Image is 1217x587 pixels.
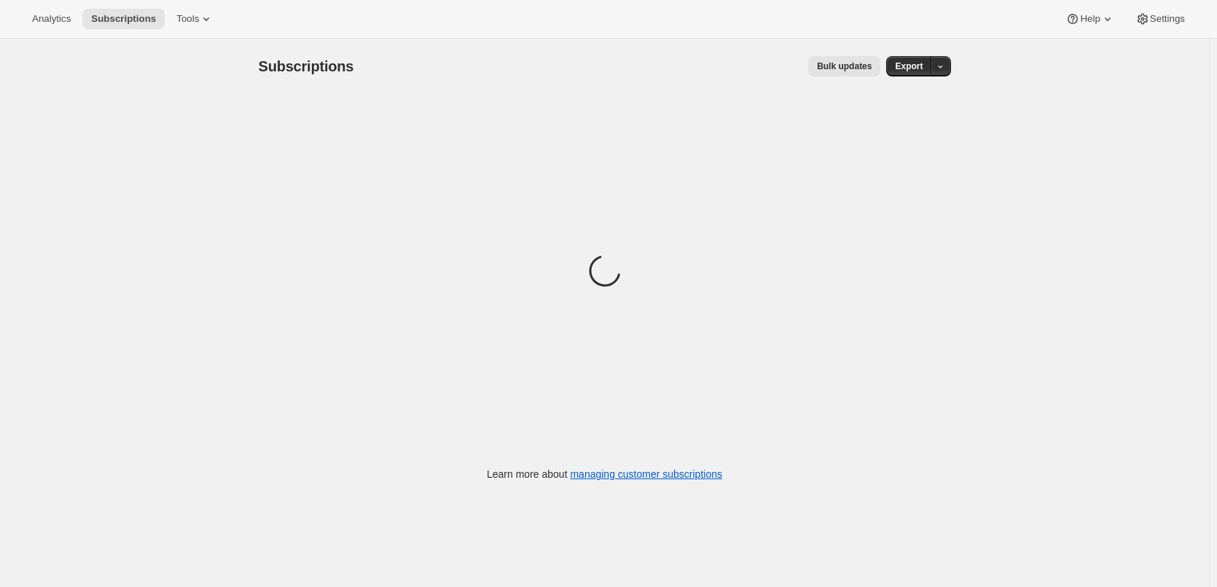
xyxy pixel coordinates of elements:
[32,13,71,25] span: Analytics
[176,13,199,25] span: Tools
[487,467,722,481] p: Learn more about
[1127,9,1194,29] button: Settings
[895,60,923,72] span: Export
[1080,13,1100,25] span: Help
[570,468,722,480] a: managing customer subscriptions
[1150,13,1185,25] span: Settings
[259,58,354,74] span: Subscriptions
[886,56,931,76] button: Export
[168,9,222,29] button: Tools
[817,60,872,72] span: Bulk updates
[808,56,880,76] button: Bulk updates
[82,9,165,29] button: Subscriptions
[1057,9,1123,29] button: Help
[23,9,79,29] button: Analytics
[91,13,156,25] span: Subscriptions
